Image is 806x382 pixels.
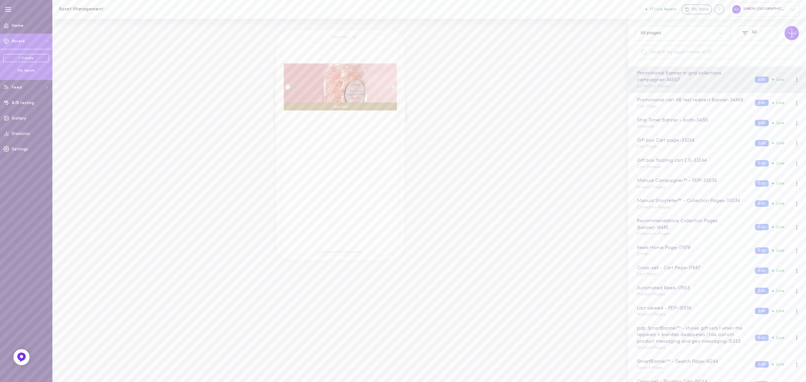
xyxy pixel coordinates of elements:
span: Product Pages [637,185,666,189]
span: Assets [12,39,25,43]
div: Shop Now [284,102,397,111]
a: 17 Live Assets [645,7,681,12]
div: SmartBanner™ - Search Page - 15244 [636,358,749,366]
div: Right arrow [391,84,396,90]
span: Settings [12,147,28,151]
span: Live [772,289,785,293]
button: Edit [755,120,769,126]
button: Edit [755,224,769,230]
button: Edit [755,335,769,341]
div: SABON [GEOGRAPHIC_DATA] [729,2,800,16]
span: Collection Pages [637,232,670,236]
div: All pages [640,31,661,36]
div: Gift box Cart page - 33254 [636,137,749,144]
span: Live [772,309,785,313]
button: Edit [755,160,769,166]
button: 17 Live Assets [645,7,677,11]
span: Gallery [12,116,26,121]
span: Product Pages [637,292,666,296]
img: Feedback Button [16,352,27,362]
span: A/B testing [12,101,34,105]
a: My Store [681,4,712,14]
span: Live [772,336,785,340]
span: Collection Pages [637,84,670,88]
span: Cart Page [637,104,657,108]
span: Live [772,121,785,125]
span: Cart Page [637,145,657,149]
span: Live [772,248,785,253]
span: My Store [691,7,709,13]
span: Cart Page [637,272,657,276]
div: Last viewed - PDP - 15936 [636,305,749,312]
div: Recommendations Collection Pages (below) - 18485 [636,218,749,231]
div: Shop Now [397,102,510,111]
button: Edit [755,100,769,106]
input: Search by asset name or ID [635,45,799,59]
div: My Assets [3,68,49,73]
div: Left arrow [285,84,290,90]
h1: Asset Management [59,7,170,12]
span: Cart Drawer [637,165,662,169]
div: Reels Home Page - 17978 [636,244,749,252]
span: Live [772,181,785,186]
span: Live [772,161,785,165]
div: Manual Storyteller™ - Collection Pages - 33034 [636,197,749,205]
span: Live [772,225,785,229]
span: Product Pages [637,346,666,350]
div: pdp SmartBanner™ - shows gift sets | when this appears > bundles disappears | has custom product ... [636,325,749,345]
span: Collection Pages [637,205,670,209]
button: Edit [755,77,769,83]
div: Promotional cart AB test redirect Banner - 34468 [636,97,749,104]
span: Live [772,141,785,145]
span: Live [772,201,785,206]
span: Live [772,269,785,273]
button: Edit [755,361,769,368]
span: Live [772,362,785,367]
button: Edit [755,140,769,146]
span: Home [12,24,24,28]
div: Manual Campaigner™ - PDP - 33036 [636,177,749,185]
button: Edit [755,288,769,294]
span: Feed [12,86,22,90]
span: Statistics [12,132,30,136]
button: Edit [755,200,769,207]
span: Other [637,252,648,256]
div: Cross-sell - Cart Page - 17887 [636,265,749,272]
div: Gift box floating cart 2.0 - 33244 [636,157,749,164]
div: Promotional Banner in grid collections campaigner - 34507 [636,70,749,84]
span: Product Pages [637,313,666,317]
button: Edit [755,180,769,187]
span: Live [772,78,785,82]
div: Knowledge center [714,4,724,14]
button: Edit [755,247,769,254]
div: Automated Reels - 17563 [636,285,749,292]
a: + Create [3,54,49,62]
div: Strip Timer Banner - both - 34155 [636,117,749,124]
span: Search Page [637,366,663,370]
button: All [737,26,778,40]
button: Edit [755,268,769,274]
span: Sitewide [637,125,654,129]
button: Edit [755,308,769,314]
span: Live [772,101,785,105]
